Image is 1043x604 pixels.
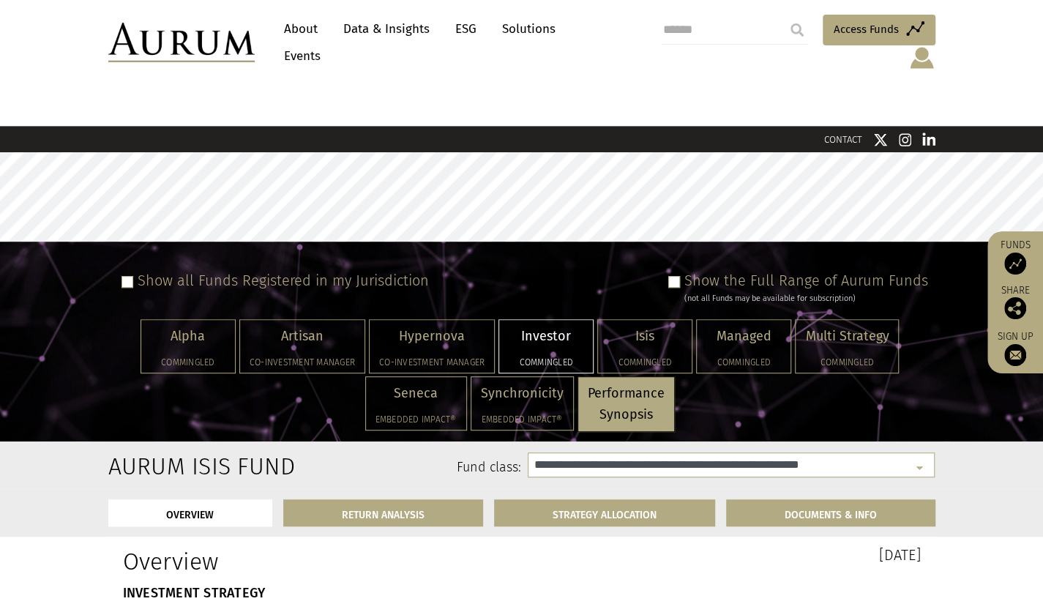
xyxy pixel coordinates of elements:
h5: Commingled [706,358,781,367]
h5: Commingled [805,358,889,367]
img: Twitter icon [873,133,888,147]
label: Show all Funds Registered in my Jurisdiction [138,272,429,289]
h5: Co-investment Manager [250,358,355,367]
h5: Embedded Impact® [375,415,457,424]
label: Show the Full Range of Aurum Funds [684,272,928,289]
p: Alpha [151,326,225,347]
img: Sign up to our newsletter [1004,344,1026,366]
p: Artisan [250,326,355,347]
strong: INVESTMENT STRATEGY [123,585,266,601]
a: DOCUMENTS & INFO [726,499,935,526]
p: Managed [706,326,781,347]
p: Hypernova [379,326,485,347]
img: Share this post [1004,297,1026,319]
a: RETURN ANALYSIS [283,499,483,526]
h5: Commingled [608,358,682,367]
label: Fund class: [250,458,521,477]
div: Share [995,286,1036,319]
div: (not all Funds may be available for subscription) [684,292,928,305]
p: Isis [608,326,682,347]
p: Synchronicity [481,383,564,404]
h3: [DATE] [533,548,921,562]
p: Seneca [375,383,457,404]
h5: Embedded Impact® [481,415,564,424]
h5: Co-investment Manager [379,358,485,367]
p: Multi Strategy [805,326,889,347]
h5: Commingled [151,358,225,367]
p: Performance Synopsis [588,383,665,425]
p: Investor [509,326,583,347]
img: Instagram icon [899,133,912,147]
a: Funds [995,239,1036,275]
a: Sign up [995,330,1036,366]
img: Access Funds [1004,253,1026,275]
a: STRATEGY ALLOCATION [494,499,715,526]
h2: Aurum Isis Fund [108,452,228,480]
h1: Overview [123,548,511,575]
h5: Commingled [509,358,583,367]
img: Linkedin icon [922,133,935,147]
a: CONTACT [824,134,862,145]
